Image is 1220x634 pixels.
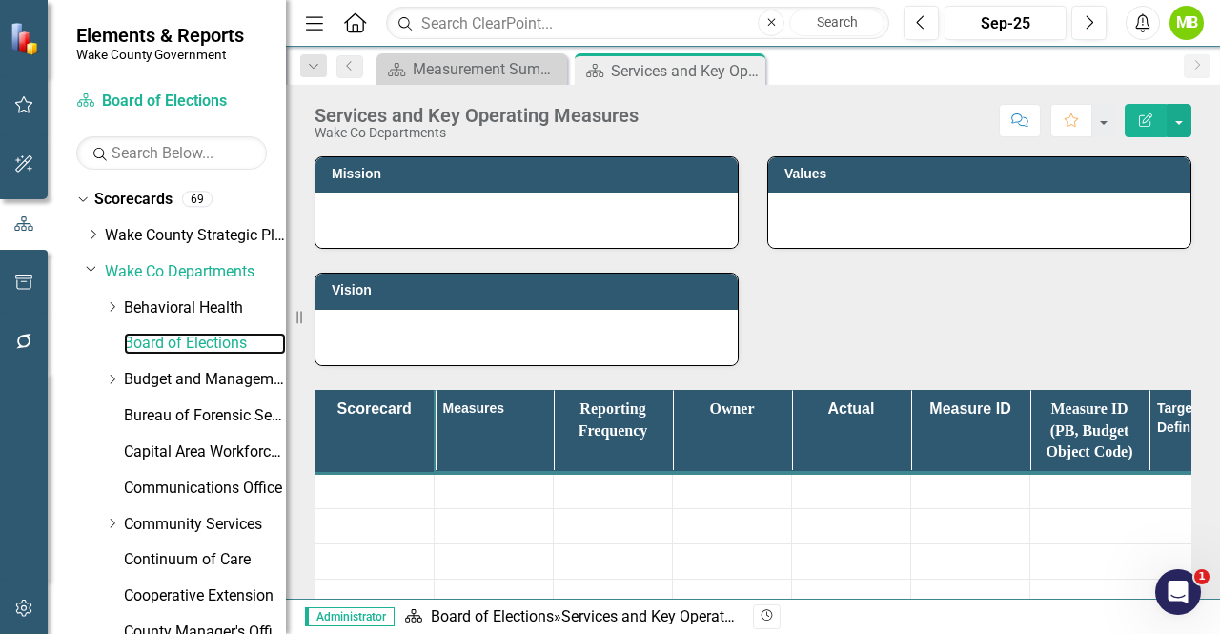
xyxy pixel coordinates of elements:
[784,167,1181,181] h3: Values
[315,126,639,140] div: Wake Co Departments
[124,333,286,355] a: Board of Elections
[124,549,286,571] a: Continuum of Care
[305,607,395,626] span: Administrator
[182,192,213,208] div: 69
[76,47,244,62] small: Wake County Government
[789,10,884,36] button: Search
[381,57,562,81] a: Measurement Summary
[124,514,286,536] a: Community Services
[124,478,286,500] a: Communications Office
[332,167,728,181] h3: Mission
[124,585,286,607] a: Cooperative Extension
[124,441,286,463] a: Capital Area Workforce Development
[945,6,1067,40] button: Sep-25
[332,283,728,297] h3: Vision
[76,91,267,112] a: Board of Elections
[105,261,286,283] a: Wake Co Departments
[817,14,858,30] span: Search
[611,59,761,83] div: Services and Key Operating Measures
[413,57,562,81] div: Measurement Summary
[124,297,286,319] a: Behavioral Health
[1169,6,1204,40] button: MB
[315,105,639,126] div: Services and Key Operating Measures
[94,189,173,211] a: Scorecards
[1155,569,1201,615] iframe: Intercom live chat
[431,607,554,625] a: Board of Elections
[124,369,286,391] a: Budget and Management Services
[1194,569,1210,584] span: 1
[561,607,815,625] div: Services and Key Operating Measures
[76,136,267,170] input: Search Below...
[404,606,739,628] div: »
[124,405,286,427] a: Bureau of Forensic Services
[105,225,286,247] a: Wake County Strategic Plan
[386,7,889,40] input: Search ClearPoint...
[951,12,1060,35] div: Sep-25
[76,24,244,47] span: Elements & Reports
[10,22,43,55] img: ClearPoint Strategy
